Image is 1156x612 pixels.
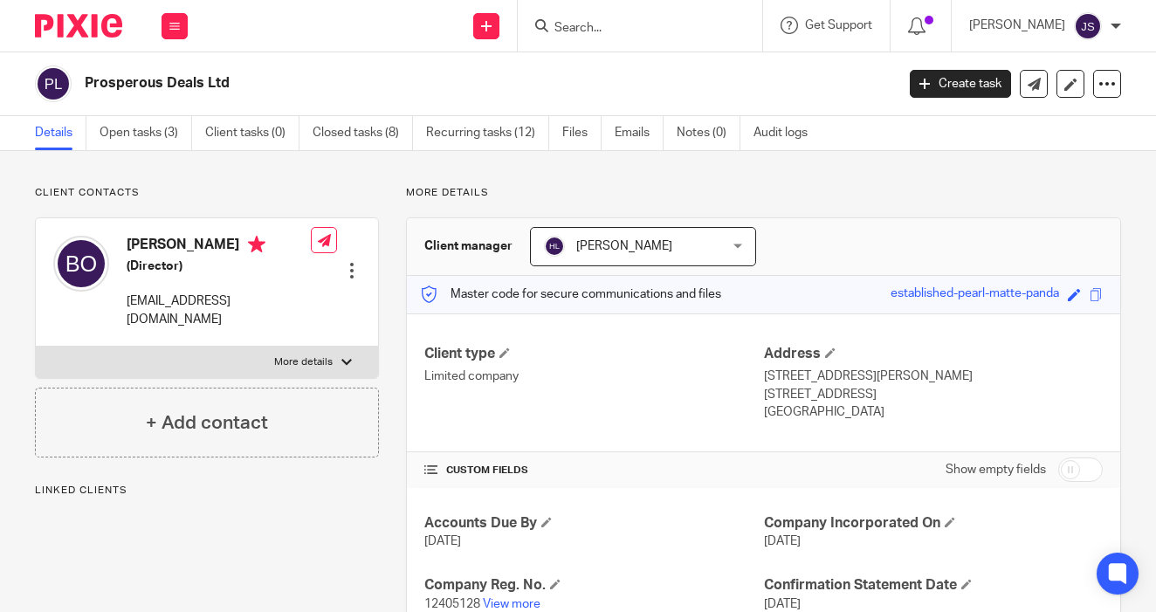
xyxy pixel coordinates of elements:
p: [EMAIL_ADDRESS][DOMAIN_NAME] [127,292,311,328]
h4: CUSTOM FIELDS [424,464,763,478]
a: Create task [910,70,1011,98]
span: 12405128 [424,598,480,610]
a: Details [35,116,86,150]
label: Show empty fields [946,461,1046,478]
a: Open tasks (3) [100,116,192,150]
span: Get Support [805,19,872,31]
h4: + Add contact [146,409,268,437]
p: More details [406,186,1121,200]
h4: Company Reg. No. [424,576,763,595]
a: Client tasks (0) [205,116,299,150]
img: svg%3E [544,236,565,257]
i: Primary [248,236,265,253]
a: Emails [615,116,664,150]
span: [DATE] [764,598,801,610]
span: [DATE] [424,535,461,547]
img: svg%3E [1074,12,1102,40]
h2: Prosperous Deals Ltd [85,74,724,93]
span: [PERSON_NAME] [576,240,672,252]
h4: Accounts Due By [424,514,763,533]
a: Closed tasks (8) [313,116,413,150]
p: [GEOGRAPHIC_DATA] [764,403,1103,421]
p: Master code for secure communications and files [420,285,721,303]
a: Audit logs [753,116,821,150]
span: [DATE] [764,535,801,547]
img: svg%3E [53,236,109,292]
div: established-pearl-matte-panda [891,285,1059,305]
p: Client contacts [35,186,379,200]
h4: Confirmation Statement Date [764,576,1103,595]
img: Pixie [35,14,122,38]
a: Files [562,116,602,150]
p: Limited company [424,368,763,385]
a: View more [483,598,540,610]
p: [STREET_ADDRESS][PERSON_NAME] [764,368,1103,385]
a: Recurring tasks (12) [426,116,549,150]
h4: Address [764,345,1103,363]
h3: Client manager [424,237,513,255]
p: Linked clients [35,484,379,498]
h4: Company Incorporated On [764,514,1103,533]
img: svg%3E [35,65,72,102]
p: [PERSON_NAME] [969,17,1065,34]
input: Search [553,21,710,37]
h4: [PERSON_NAME] [127,236,311,258]
p: More details [274,355,333,369]
h5: (Director) [127,258,311,275]
h4: Client type [424,345,763,363]
a: Notes (0) [677,116,740,150]
p: [STREET_ADDRESS] [764,386,1103,403]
